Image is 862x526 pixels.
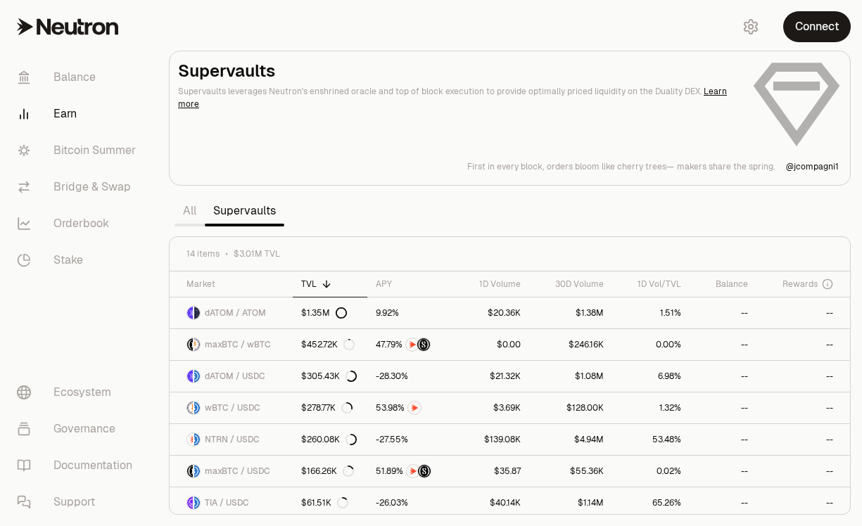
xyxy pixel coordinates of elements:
[186,248,220,259] span: 14 items
[293,487,367,518] a: $61.51K
[408,402,421,414] img: NTRN
[376,464,445,478] button: NTRNStructured Points
[756,424,850,455] a: --
[418,465,431,477] img: Structured Points
[293,424,367,455] a: $260.08K
[529,329,612,360] a: $246.16K
[756,297,850,328] a: --
[6,242,152,278] a: Stake
[6,59,152,96] a: Balance
[538,278,604,290] div: 30D Volume
[612,297,690,328] a: 1.51%
[376,401,445,415] button: NTRN
[529,297,612,328] a: $1.38M
[690,392,756,423] a: --
[194,496,200,509] img: USDC Logo
[170,487,293,518] a: TIA LogoUSDC LogoTIA / USDC
[234,248,280,259] span: $3.01M TVL
[453,361,529,392] a: $21.32K
[612,487,690,518] a: 65.26%
[6,169,152,205] a: Bridge & Swap
[187,307,193,319] img: dATOM Logo
[786,161,839,172] p: @ jcompagni1
[453,424,529,455] a: $139.08K
[407,465,419,477] img: NTRN
[205,339,271,350] span: maxBTC / wBTC
[529,392,612,423] a: $128.00K
[301,307,347,319] div: $1.35M
[187,496,193,509] img: TIA Logo
[756,392,850,423] a: --
[690,329,756,360] a: --
[690,424,756,455] a: --
[698,278,747,290] div: Balance
[186,278,284,290] div: Market
[6,374,152,411] a: Ecosystem
[690,456,756,487] a: --
[782,278,818,290] span: Rewards
[453,297,529,328] a: $20.36K
[301,402,353,413] div: $278.77K
[170,424,293,455] a: NTRN LogoUSDC LogoNTRN / USDC
[467,161,775,172] a: First in every block,orders bloom like cherry trees—makers share the spring.
[205,307,266,319] span: dATOM / ATOM
[690,361,756,392] a: --
[293,361,367,392] a: $305.43K
[612,361,690,392] a: 6.98%
[467,161,544,172] p: First in every block,
[529,487,612,518] a: $1.14M
[293,456,367,487] a: $166.26K
[170,361,293,392] a: dATOM LogoUSDC LogodATOM / USDC
[756,456,850,487] a: --
[6,96,152,132] a: Earn
[6,411,152,447] a: Governance
[529,424,612,455] a: $4.94M
[301,434,357,445] div: $260.08K
[301,497,348,508] div: $61.51K
[367,392,453,423] a: NTRN
[205,197,284,225] a: Supervaults
[194,338,200,351] img: wBTC Logo
[194,402,200,414] img: USDC Logo
[6,447,152,484] a: Documentation
[677,161,775,172] p: makers share the spring.
[301,339,355,350] div: $452.72K
[376,338,445,352] button: NTRNStructured Points
[453,392,529,423] a: $3.69K
[178,85,740,110] p: Supervaults leverages Neutron's enshrined oracle and top of block execution to provide optimally ...
[690,297,756,328] a: --
[786,161,839,172] a: @jcompagni1
[756,361,850,392] a: --
[612,456,690,487] a: 0.02%
[621,278,682,290] div: 1D Vol/TVL
[301,466,354,477] div: $166.26K
[376,278,445,290] div: APY
[453,456,529,487] a: $35.87
[547,161,674,172] p: orders bloom like cherry trees—
[756,329,850,360] a: --
[205,434,260,445] span: NTRN / USDC
[194,433,200,446] img: USDC Logo
[194,307,200,319] img: ATOM Logo
[6,484,152,520] a: Support
[612,424,690,455] a: 53.48%
[187,465,193,477] img: maxBTC Logo
[187,433,193,446] img: NTRN Logo
[293,297,367,328] a: $1.35M
[293,329,367,360] a: $452.72K
[367,329,453,360] a: NTRNStructured Points
[301,278,359,290] div: TVL
[6,132,152,169] a: Bitcoin Summer
[529,456,612,487] a: $55.36K
[612,392,690,423] a: 1.32%
[205,466,270,477] span: maxBTC / USDC
[175,197,205,225] a: All
[783,11,851,42] button: Connect
[187,402,193,414] img: wBTC Logo
[529,361,612,392] a: $1.08M
[170,297,293,328] a: dATOM LogoATOM LogodATOM / ATOM
[301,371,357,382] div: $305.43K
[170,392,293,423] a: wBTC LogoUSDC LogowBTC / USDC
[205,497,249,508] span: TIA / USDC
[205,371,265,382] span: dATOM / USDC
